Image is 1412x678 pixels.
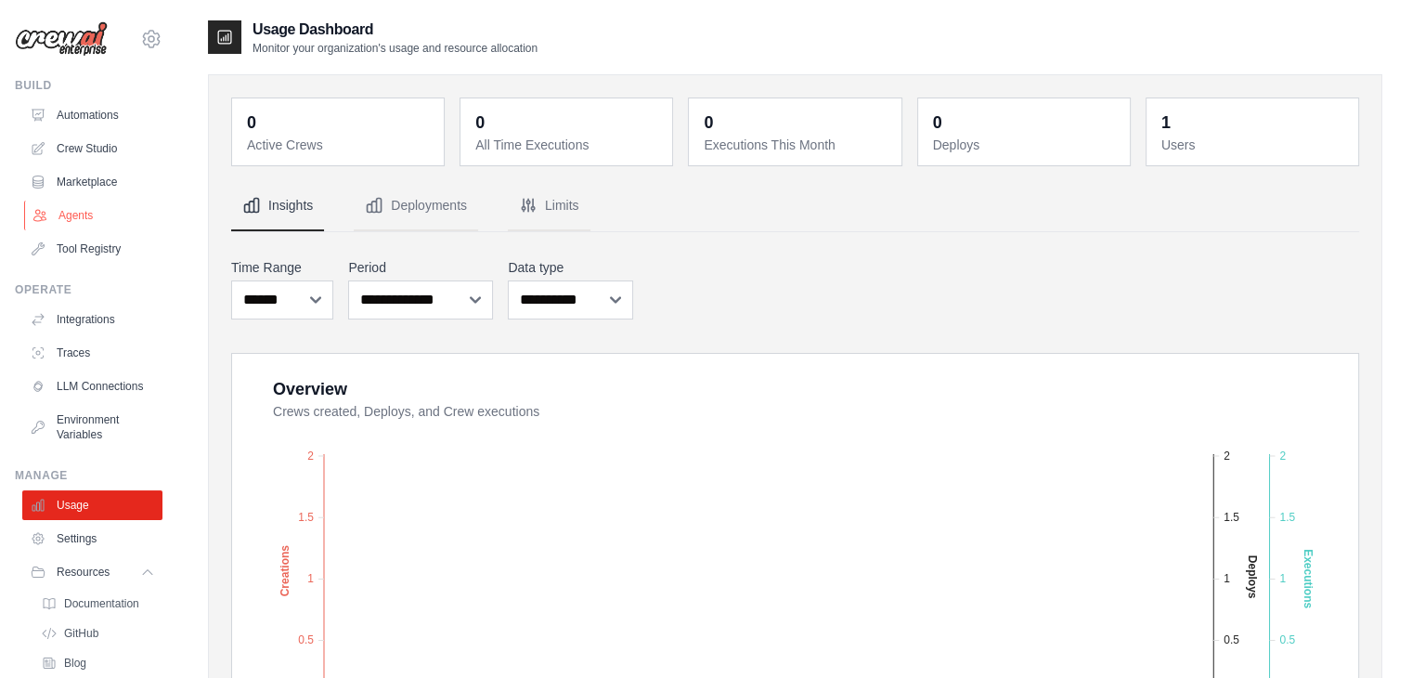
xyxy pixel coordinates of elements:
[1161,136,1347,154] dt: Users
[704,136,889,154] dt: Executions This Month
[1224,449,1230,462] tspan: 2
[22,372,162,401] a: LLM Connections
[1279,510,1295,523] tspan: 1.5
[1161,110,1171,136] div: 1
[22,524,162,554] a: Settings
[298,510,314,523] tspan: 1.5
[33,650,162,676] a: Blog
[348,258,493,277] label: Period
[231,258,333,277] label: Time Range
[64,596,139,611] span: Documentation
[22,305,162,334] a: Integrations
[22,167,162,197] a: Marketplace
[253,41,538,56] p: Monitor your organization's usage and resource allocation
[475,110,485,136] div: 0
[1279,572,1286,585] tspan: 1
[508,258,632,277] label: Data type
[298,633,314,646] tspan: 0.5
[307,572,314,585] tspan: 1
[64,656,86,671] span: Blog
[253,19,538,41] h2: Usage Dashboard
[1224,633,1239,646] tspan: 0.5
[15,78,162,93] div: Build
[22,134,162,163] a: Crew Studio
[22,338,162,368] a: Traces
[22,557,162,587] button: Resources
[1224,510,1239,523] tspan: 1.5
[231,181,1359,231] nav: Tabs
[57,565,110,580] span: Resources
[933,110,942,136] div: 0
[508,181,590,231] button: Limits
[704,110,713,136] div: 0
[1246,554,1259,598] text: Deploys
[354,181,478,231] button: Deployments
[1279,633,1295,646] tspan: 0.5
[33,591,162,617] a: Documentation
[273,402,1336,421] dt: Crews created, Deploys, and Crew executions
[24,201,164,230] a: Agents
[15,282,162,297] div: Operate
[273,376,347,402] div: Overview
[1224,572,1230,585] tspan: 1
[15,468,162,483] div: Manage
[933,136,1119,154] dt: Deploys
[1279,449,1286,462] tspan: 2
[475,136,661,154] dt: All Time Executions
[231,181,324,231] button: Insights
[33,620,162,646] a: GitHub
[15,21,108,57] img: Logo
[1302,549,1315,608] text: Executions
[307,449,314,462] tspan: 2
[279,544,291,596] text: Creations
[22,234,162,264] a: Tool Registry
[22,490,162,520] a: Usage
[22,100,162,130] a: Automations
[22,405,162,450] a: Environment Variables
[247,136,433,154] dt: Active Crews
[64,626,98,641] span: GitHub
[247,110,256,136] div: 0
